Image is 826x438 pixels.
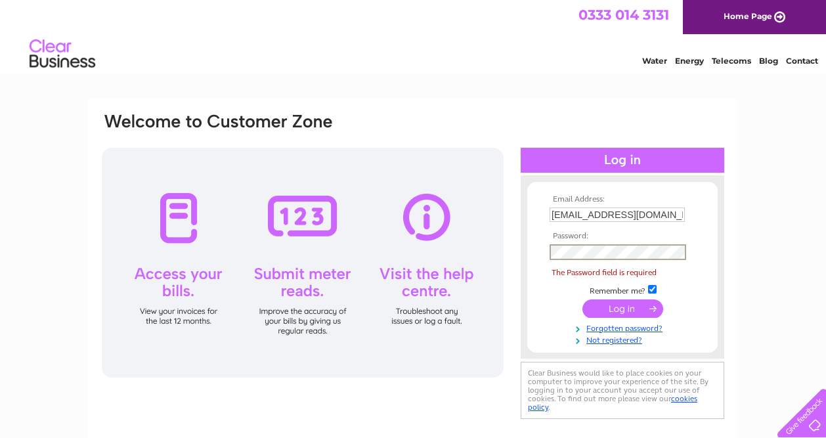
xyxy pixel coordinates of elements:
[29,34,96,74] img: logo.png
[104,7,724,64] div: Clear Business is a trading name of Verastar Limited (registered in [GEOGRAPHIC_DATA] No. 3667643...
[550,321,699,334] a: Forgotten password?
[552,268,657,277] span: The Password field is required
[550,333,699,345] a: Not registered?
[578,7,669,23] a: 0333 014 3131
[546,232,699,241] th: Password:
[759,56,778,66] a: Blog
[528,394,697,412] a: cookies policy
[546,283,699,296] td: Remember me?
[582,299,663,318] input: Submit
[675,56,704,66] a: Energy
[642,56,667,66] a: Water
[712,56,751,66] a: Telecoms
[546,195,699,204] th: Email Address:
[786,56,818,66] a: Contact
[521,362,724,419] div: Clear Business would like to place cookies on your computer to improve your experience of the sit...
